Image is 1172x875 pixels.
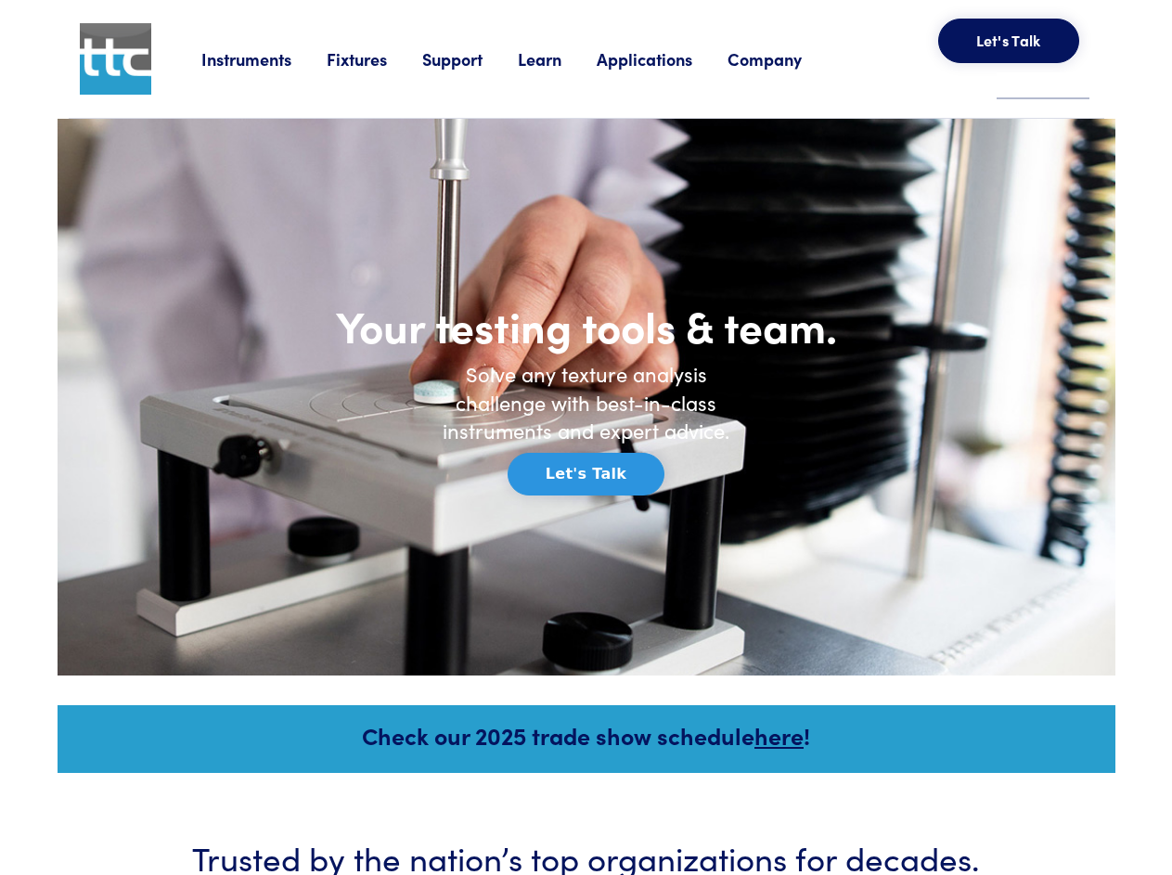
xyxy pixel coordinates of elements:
[422,47,518,71] a: Support
[80,23,151,95] img: ttc_logo_1x1_v1.0.png
[754,719,804,752] a: here
[938,19,1079,63] button: Let's Talk
[728,47,837,71] a: Company
[201,47,327,71] a: Instruments
[597,47,728,71] a: Applications
[508,453,664,495] button: Let's Talk
[83,719,1090,752] h5: Check our 2025 trade show schedule !
[327,47,422,71] a: Fixtures
[518,47,597,71] a: Learn
[429,360,744,445] h6: Solve any texture analysis challenge with best-in-class instruments and expert advice.
[271,299,902,353] h1: Your testing tools & team.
